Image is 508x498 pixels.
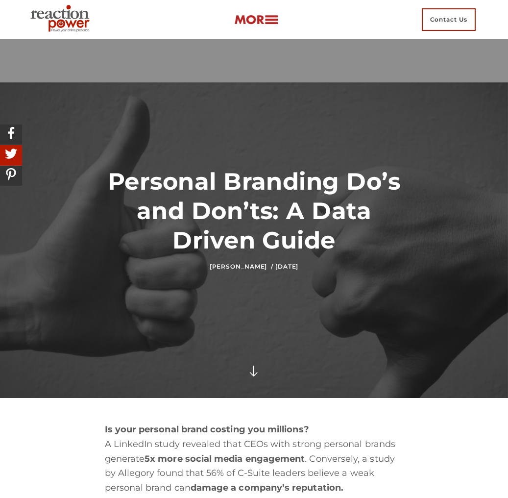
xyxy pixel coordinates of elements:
img: Share On Facebook [2,124,20,142]
img: Executive Branding | Personal Branding Agency [26,2,97,37]
img: Share On Pinterest [2,166,20,183]
p: A LinkedIn study revealed that CEOs with strong personal brands generate . Conversely, a study by... [105,423,404,495]
img: more-btn.png [234,14,278,25]
time: [DATE] [275,263,298,270]
span: Contact Us [422,8,476,31]
img: Share On Twitter [2,145,20,162]
strong: 5x more social media engagement [145,453,305,464]
strong: Is your personal brand costing you millions? [105,424,309,435]
h1: Personal Branding Do’s and Don’ts: A Data Driven Guide [105,167,404,255]
a: [PERSON_NAME] / [210,263,273,270]
strong: damage a company’s reputation. [191,482,343,493]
